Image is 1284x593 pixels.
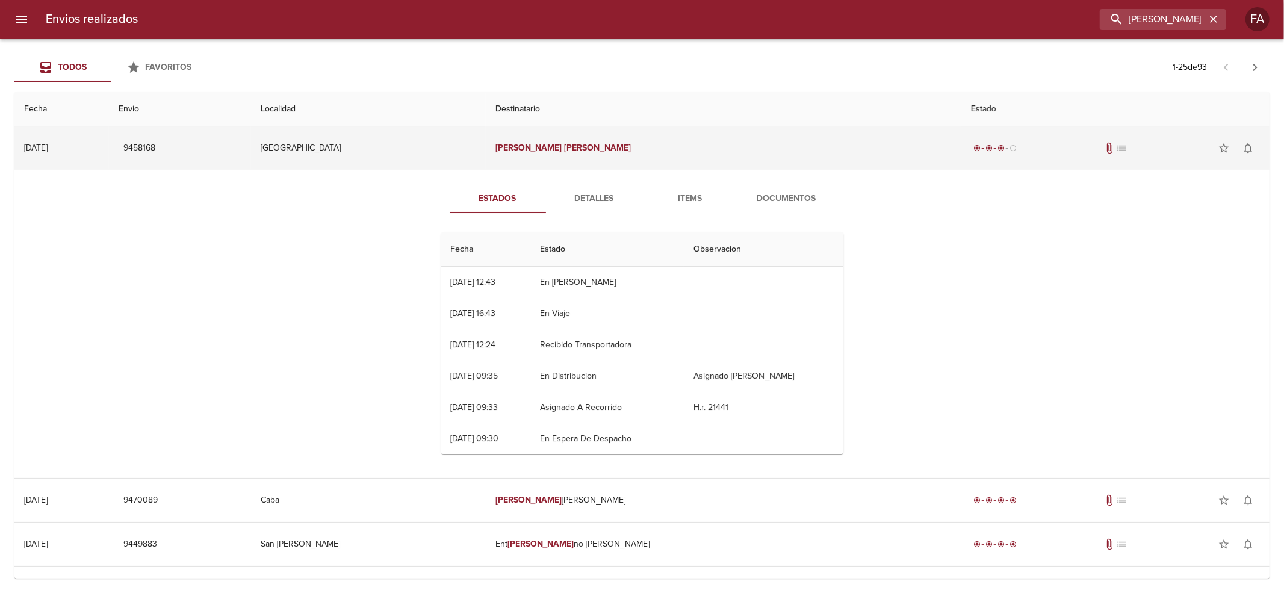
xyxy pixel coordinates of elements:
span: radio_button_checked [985,497,993,504]
span: radio_button_checked [985,144,993,152]
th: Estado [530,232,684,267]
span: radio_button_unchecked [1010,144,1017,152]
div: [DATE] 12:24 [451,340,496,350]
em: [PERSON_NAME] [495,495,562,505]
td: Asignado A Recorrido [530,392,684,423]
button: Activar notificaciones [1236,488,1260,512]
td: [GEOGRAPHIC_DATA] [251,126,486,170]
span: notifications_none [1242,142,1254,154]
div: En viaje [971,142,1019,154]
span: No tiene pedido asociado [1115,494,1127,506]
th: Localidad [251,92,486,126]
div: Entregado [971,494,1019,506]
div: [DATE] 16:43 [451,308,496,318]
span: No tiene pedido asociado [1115,142,1127,154]
span: 9449883 [123,537,157,552]
button: 9458168 [119,137,160,160]
span: radio_button_checked [1010,497,1017,504]
span: radio_button_checked [997,497,1005,504]
span: Favoritos [146,62,192,72]
span: radio_button_checked [973,541,981,548]
div: [DATE] 12:43 [451,277,496,287]
span: radio_button_checked [997,541,1005,548]
span: radio_button_checked [1010,541,1017,548]
th: Destinatario [486,92,962,126]
div: [DATE] [24,143,48,153]
td: H.r. 21441 [684,392,843,423]
button: Agregar a favoritos [1212,488,1236,512]
table: Tabla de seguimiento [441,232,843,517]
span: Todos [58,62,87,72]
span: Documentos [746,191,828,206]
p: 1 - 25 de 93 [1173,61,1207,73]
em: [PERSON_NAME] [495,143,562,153]
th: Envio [109,92,251,126]
div: Tabs detalle de guia [450,184,835,213]
span: Detalles [553,191,635,206]
span: notifications_none [1242,538,1254,550]
span: 9470089 [123,493,158,508]
button: 9470089 [119,489,163,512]
td: Caba [251,479,486,522]
span: Tiene documentos adjuntos [1103,142,1115,154]
span: radio_button_checked [973,497,981,504]
div: [DATE] [24,495,48,505]
span: radio_button_checked [973,144,981,152]
th: Fecha [441,232,531,267]
td: En [PERSON_NAME] [530,267,684,298]
td: En Distribucion [530,361,684,392]
span: No tiene pedido asociado [1115,538,1127,550]
span: star_border [1218,538,1230,550]
button: 9449883 [119,533,162,556]
div: Tabs Envios [14,53,207,82]
th: Observacion [684,232,843,267]
th: Fecha [14,92,109,126]
span: notifications_none [1242,494,1254,506]
span: Estados [457,191,539,206]
div: [DATE] 09:35 [451,371,498,381]
span: 9458168 [123,141,155,156]
td: En Espera De Despacho [530,423,684,455]
td: Recibido Transportadora [530,329,684,361]
span: radio_button_checked [985,541,993,548]
td: San [PERSON_NAME] [251,523,486,566]
button: menu [7,5,36,34]
th: Estado [961,92,1270,126]
span: star_border [1218,494,1230,506]
span: Items [650,191,731,206]
div: FA [1245,7,1270,31]
button: Activar notificaciones [1236,532,1260,556]
span: radio_button_checked [997,144,1005,152]
h6: Envios realizados [46,10,138,29]
span: star_border [1218,142,1230,154]
span: Tiene documentos adjuntos [1103,494,1115,506]
input: buscar [1100,9,1206,30]
td: Asignado [PERSON_NAME] [684,361,843,392]
button: Activar notificaciones [1236,136,1260,160]
div: [DATE] [24,539,48,549]
div: Entregado [971,538,1019,550]
td: [PERSON_NAME] [486,479,962,522]
em: [PERSON_NAME] [564,143,631,153]
div: [DATE] 09:30 [451,433,499,444]
span: Tiene documentos adjuntos [1103,538,1115,550]
td: Ent no [PERSON_NAME] [486,523,962,566]
div: [DATE] 09:33 [451,402,498,412]
em: [PERSON_NAME] [507,539,574,549]
td: En Viaje [530,298,684,329]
